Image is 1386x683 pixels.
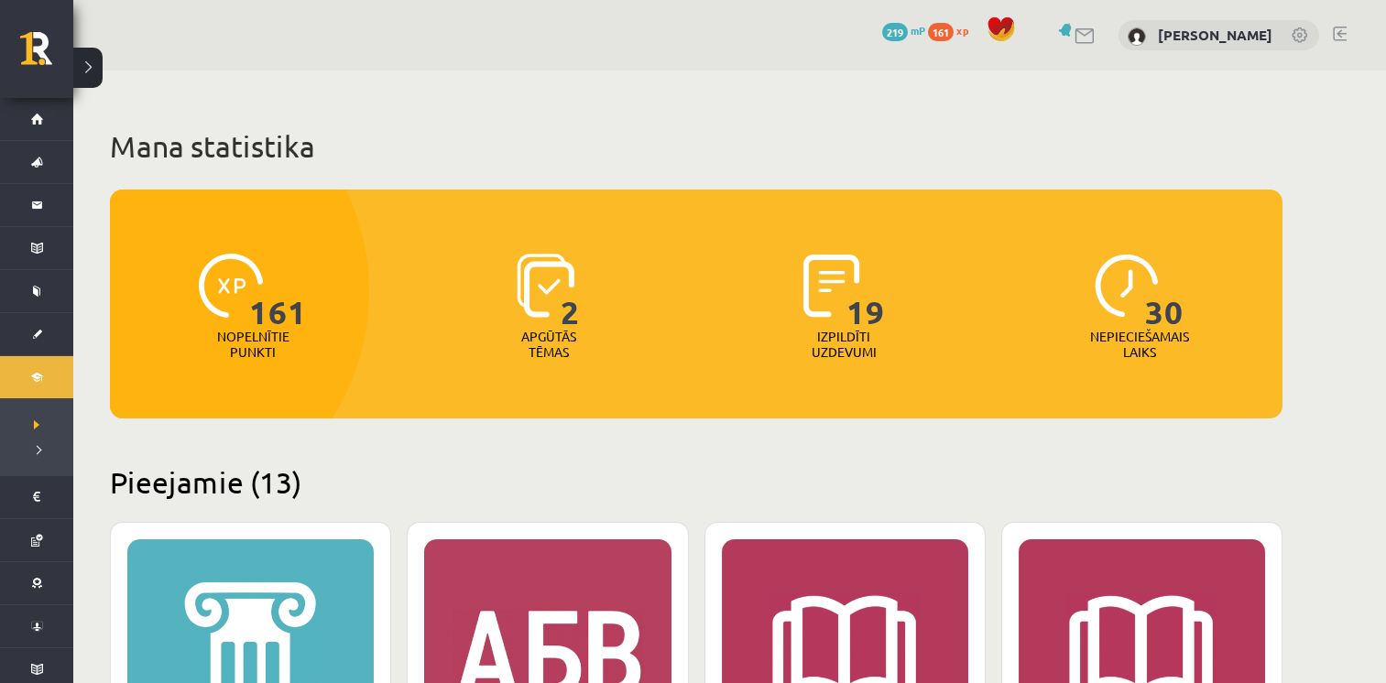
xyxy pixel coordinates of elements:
[513,329,584,360] p: Apgūtās tēmas
[110,128,1282,165] h1: Mana statistika
[808,329,879,360] p: Izpildīti uzdevumi
[1145,254,1184,329] span: 30
[249,254,307,329] span: 161
[1128,27,1146,46] img: Elīna Damberga
[1095,254,1159,318] img: icon-clock-7be60019b62300814b6bd22b8e044499b485619524d84068768e800edab66f18.svg
[882,23,925,38] a: 219 mP
[928,23,977,38] a: 161 xp
[1090,329,1189,360] p: Nepieciešamais laiks
[20,32,73,78] a: Rīgas 1. Tālmācības vidusskola
[217,329,289,360] p: Nopelnītie punkti
[956,23,968,38] span: xp
[1158,26,1272,44] a: [PERSON_NAME]
[911,23,925,38] span: mP
[803,254,860,318] img: icon-completed-tasks-ad58ae20a441b2904462921112bc710f1caf180af7a3daa7317a5a94f2d26646.svg
[882,23,908,41] span: 219
[928,23,954,41] span: 161
[517,254,574,318] img: icon-learned-topics-4a711ccc23c960034f471b6e78daf4a3bad4a20eaf4de84257b87e66633f6470.svg
[561,254,580,329] span: 2
[110,464,1282,500] h2: Pieejamie (13)
[846,254,885,329] span: 19
[199,254,263,318] img: icon-xp-0682a9bc20223a9ccc6f5883a126b849a74cddfe5390d2b41b4391c66f2066e7.svg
